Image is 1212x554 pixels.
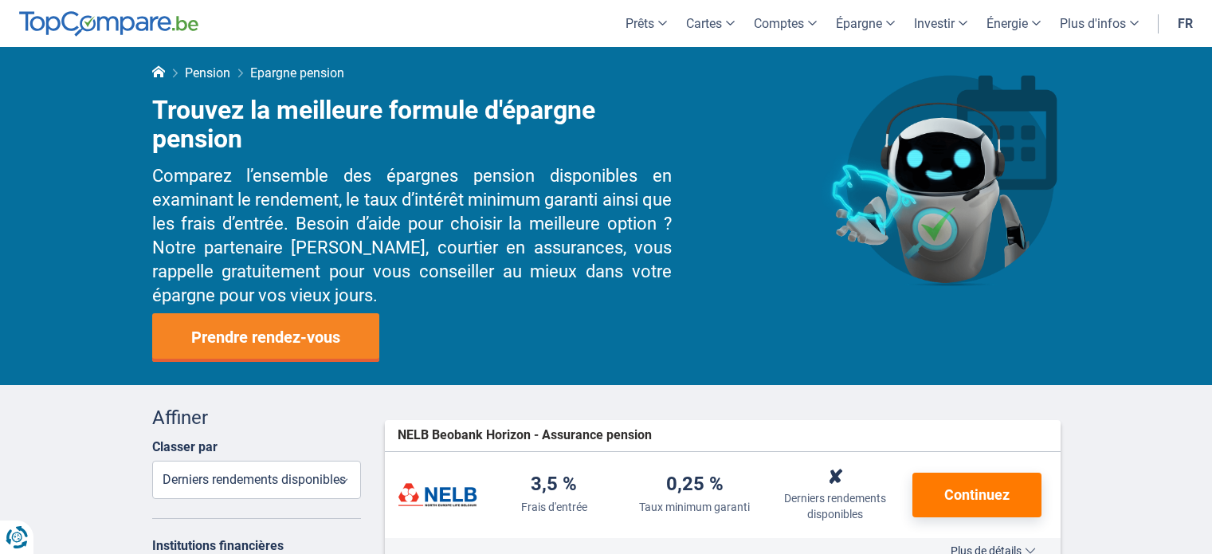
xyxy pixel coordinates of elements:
div: ✘ [827,468,843,487]
div: Taux minimum garanti [639,499,750,515]
h3: Comparez l’ensemble des épargnes pension disponibles en examinant le rendement, le taux d’intérêt... [152,164,673,307]
div: Affiner [152,404,362,431]
label: Institutions financières [152,538,284,553]
div: Derniers rendements disponibles [771,490,900,522]
img: NELB [398,475,477,515]
span: Epargne pension [250,65,344,81]
h1: Trouvez la meilleure formule d'épargne pension [152,96,673,153]
button: Continuez [912,473,1041,517]
a: Prendre rendez-vous [152,313,379,362]
a: Home [152,65,165,81]
a: Pension [185,65,230,81]
img: TopCompare [19,11,198,37]
div: Frais d'entrée [521,499,587,515]
label: Classer par [152,439,218,454]
div: 3,5 % [531,474,577,496]
span: NELB Beobank Horizon - Assurance pension [398,426,652,445]
div: 0,25 % [666,474,724,496]
span: Continuez [944,488,1010,502]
